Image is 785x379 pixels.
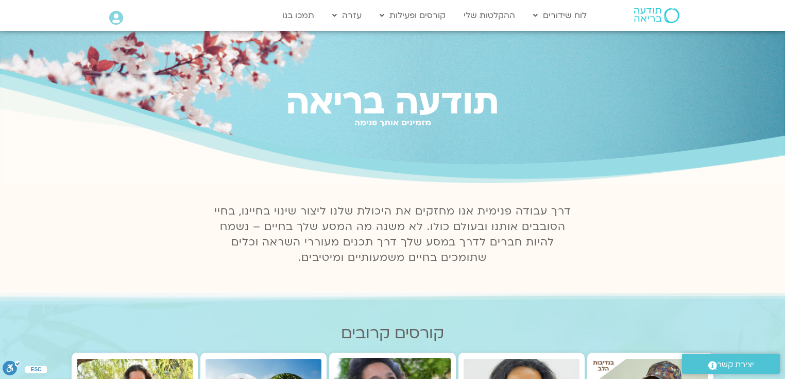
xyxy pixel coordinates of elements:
a: יצירת קשר [682,354,780,374]
p: דרך עבודה פנימית אנו מחזקים את היכולת שלנו ליצור שינוי בחיינו, בחיי הסובבים אותנו ובעולם כולו. לא... [208,204,577,266]
img: תודעה בריאה [634,8,679,23]
a: עזרה [327,6,367,25]
a: קורסים ופעילות [374,6,451,25]
a: לוח שידורים [528,6,592,25]
span: יצירת קשר [717,358,754,372]
a: תמכו בנו [277,6,319,25]
a: ההקלטות שלי [458,6,520,25]
h2: קורסים קרובים [72,324,713,342]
